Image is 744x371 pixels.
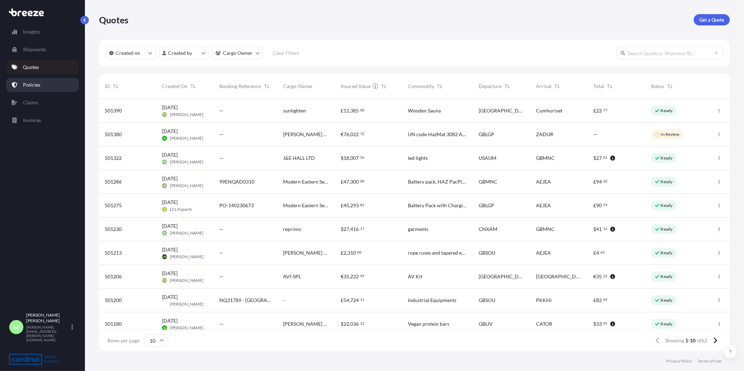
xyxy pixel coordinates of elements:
[536,107,563,114] span: Cumhuriyet
[283,83,313,90] span: Cargo Owner
[359,156,360,159] span: .
[606,82,614,91] button: Sort
[593,83,604,90] span: Total
[694,14,730,25] a: Get a Quote
[105,297,122,304] span: 501200
[651,83,664,90] span: Status
[349,156,350,161] span: ,
[105,249,122,256] span: 501213
[536,297,552,304] span: PKKHI
[283,273,301,280] span: AVI-SPL
[536,131,553,138] span: ZADUR
[408,226,428,233] span: garments
[349,227,350,232] span: ,
[603,322,607,325] span: 05
[341,298,344,303] span: £
[350,132,359,137] span: 022
[23,81,40,88] p: Policies
[599,251,600,254] span: .
[479,131,494,138] span: GBLGP
[380,82,388,91] button: Sort
[341,227,344,232] span: $
[408,273,422,280] span: AV Kit
[344,203,349,208] span: 45
[163,111,167,118] span: TH
[344,298,349,303] span: 54
[359,322,360,325] span: .
[273,50,299,57] p: Clear Filters
[105,178,122,185] span: 501286
[553,82,561,91] button: Sort
[360,322,364,325] span: 12
[349,274,350,279] span: ,
[350,179,359,184] span: 300
[536,249,551,256] span: AEJEA
[596,298,602,303] span: 82
[479,320,493,327] span: GBLIV
[6,95,79,110] a: Claims
[593,108,596,113] span: £
[661,108,673,114] p: Ready
[344,250,346,255] span: 2
[596,227,602,232] span: 41
[170,301,203,307] span: [PERSON_NAME]
[617,47,723,59] input: Search Quote or Shipment ID...
[479,83,502,90] span: Departure
[661,179,673,185] p: Ready
[503,82,512,91] button: Sort
[170,278,203,283] span: [PERSON_NAME]
[536,273,582,280] span: [GEOGRAPHIC_DATA]
[360,298,364,301] span: 11
[283,320,329,327] span: [PERSON_NAME] Logistics Ltd
[163,277,167,284] span: TH
[23,64,39,71] p: Quotes
[341,203,344,208] span: £
[593,131,598,138] span: —
[603,227,607,230] span: 12
[13,324,19,331] span: M
[344,321,349,326] span: 22
[593,227,596,232] span: $
[26,325,70,342] p: [PERSON_NAME][EMAIL_ADDRESS][PERSON_NAME][DOMAIN_NAME]
[360,227,364,230] span: 17
[661,250,673,256] p: Ready
[170,112,203,117] span: [PERSON_NAME]
[350,321,359,326] span: 036
[263,82,271,91] button: Sort
[162,294,178,301] span: [DATE]
[220,178,255,185] span: 99ENQAD0310
[593,274,596,279] span: €
[116,50,140,57] p: Created on
[350,274,359,279] span: 222
[603,275,607,277] span: 22
[170,183,203,189] span: [PERSON_NAME]
[536,178,551,185] span: AEJEA
[105,155,122,162] span: 501322
[357,251,362,254] span: 00
[344,274,349,279] span: 35
[212,47,263,59] button: cargoOwner Filter options
[408,107,441,114] span: Wooden Sauna
[283,155,315,162] span: J&E HALL LTD
[6,60,79,74] a: Quotes
[162,104,178,111] span: [DATE]
[105,131,122,138] span: 501380
[661,274,673,279] p: Ready
[162,253,167,260] span: HN
[283,202,329,209] span: Modern Eastern Services Trading & Contracting Co.
[666,358,692,364] p: Privacy Policy
[350,298,359,303] span: 724
[283,107,306,114] span: sunlighten
[603,109,607,111] span: 77
[163,158,166,166] span: RS
[596,250,599,255] span: 4
[341,108,344,113] span: £
[344,156,349,161] span: 18
[170,135,203,141] span: [PERSON_NAME]
[220,249,224,256] span: —
[596,321,602,326] span: 33
[349,108,350,113] span: ,
[479,226,497,233] span: CNXAM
